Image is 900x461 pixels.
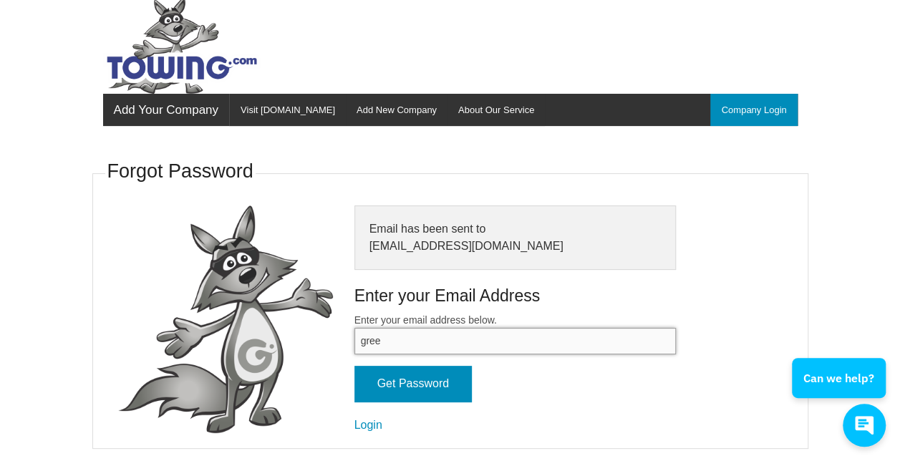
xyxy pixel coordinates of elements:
h3: Forgot Password [107,158,253,185]
a: Login [354,419,382,431]
label: Enter your email address below. [354,313,676,354]
img: fox-Presenting.png [118,205,333,434]
input: Enter your email address below. [354,328,676,354]
h4: Enter your Email Address [354,284,676,307]
a: About Our Service [447,94,545,126]
div: Email has been sent to [EMAIL_ADDRESS][DOMAIN_NAME] [354,205,676,270]
a: Add New Company [346,94,447,126]
input: Get Password [354,366,472,402]
a: Company Login [710,94,797,126]
a: Visit [DOMAIN_NAME] [230,94,346,126]
a: Add Your Company [103,94,230,126]
iframe: Conversations [781,319,900,461]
